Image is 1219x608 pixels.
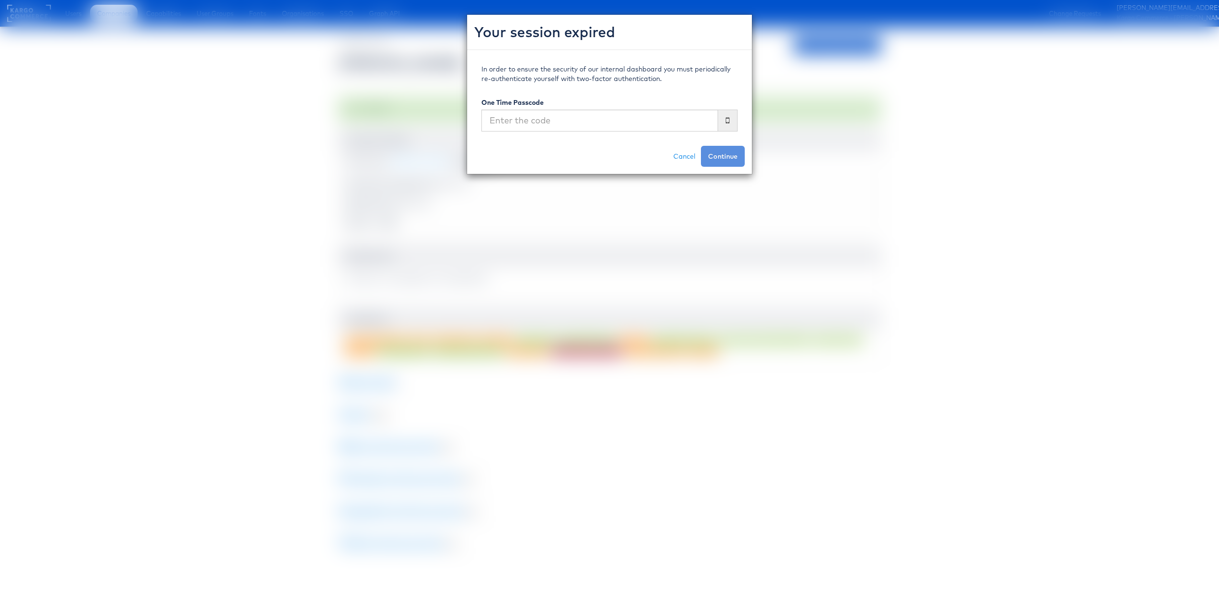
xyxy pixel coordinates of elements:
[474,22,745,42] h2: Your session expired
[481,64,738,83] p: In order to ensure the security of our internal dashboard you must periodically re-authenticate y...
[668,146,701,167] a: Cancel
[481,98,544,107] label: One Time Passcode
[701,146,745,167] button: Continue
[481,110,718,132] input: Enter the code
